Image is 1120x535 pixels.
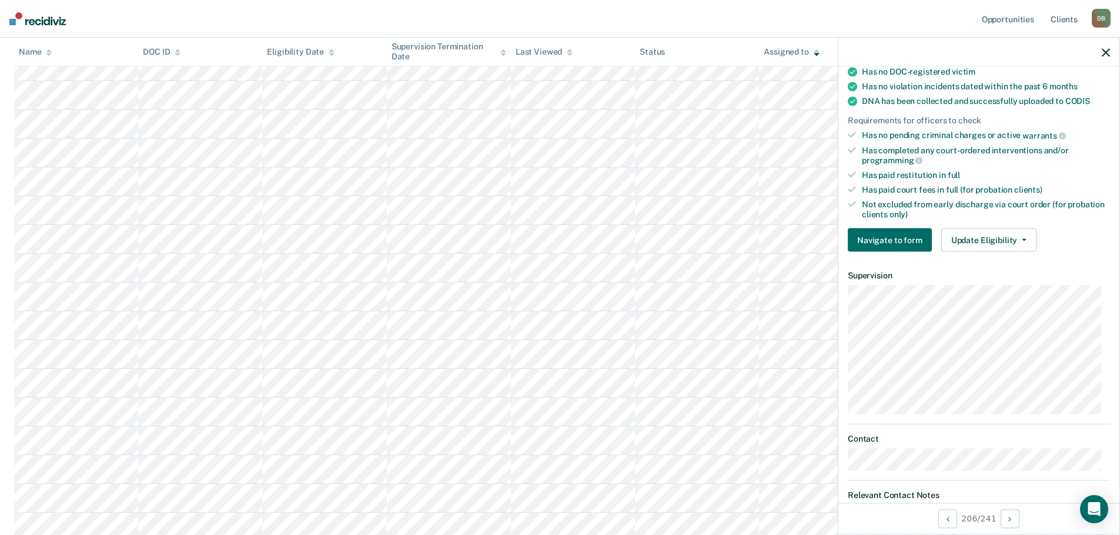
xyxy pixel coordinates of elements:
[862,199,1110,219] div: Not excluded from early discharge via court order (for probation clients
[862,156,922,165] span: programming
[1092,9,1111,28] div: D B
[1065,96,1090,106] span: CODIS
[948,170,960,180] span: full
[640,47,665,57] div: Status
[848,434,1110,444] dt: Contact
[1001,509,1019,528] button: Next Opportunity
[1014,185,1042,194] span: clients)
[267,47,335,57] div: Eligibility Date
[143,47,180,57] div: DOC ID
[862,170,1110,180] div: Has paid restitution in
[890,209,908,218] span: only)
[938,509,957,528] button: Previous Opportunity
[516,47,573,57] div: Last Viewed
[848,490,1110,500] dt: Relevant Contact Notes
[392,42,506,62] div: Supervision Termination Date
[862,82,1110,92] div: Has no violation incidents dated within the past 6
[848,116,1110,126] div: Requirements for officers to check
[1022,131,1066,140] span: warrants
[1080,495,1108,523] div: Open Intercom Messenger
[9,12,66,25] img: Recidiviz
[764,47,819,57] div: Assigned to
[848,271,1110,281] dt: Supervision
[1049,82,1078,91] span: months
[848,228,937,252] a: Navigate to form link
[952,67,975,76] span: victim
[862,67,1110,77] div: Has no DOC-registered
[848,228,932,252] button: Navigate to form
[862,145,1110,165] div: Has completed any court-ordered interventions and/or
[941,228,1037,252] button: Update Eligibility
[862,96,1110,106] div: DNA has been collected and successfully uploaded to
[862,130,1110,141] div: Has no pending criminal charges or active
[838,503,1119,534] div: 206 / 241
[19,47,52,57] div: Name
[862,185,1110,195] div: Has paid court fees in full (for probation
